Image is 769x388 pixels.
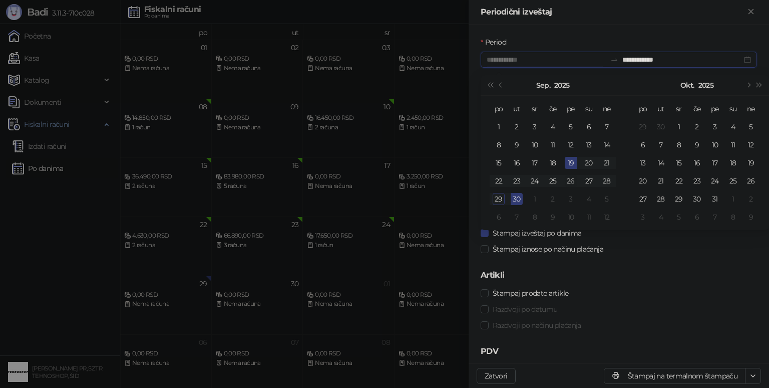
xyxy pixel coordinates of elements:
[580,100,598,118] th: su
[508,208,526,226] td: 2025-10-07
[691,175,703,187] div: 23
[655,157,667,169] div: 14
[544,100,562,118] th: če
[493,193,505,205] div: 29
[634,208,652,226] td: 2025-11-03
[562,118,580,136] td: 2025-09-05
[562,208,580,226] td: 2025-10-10
[754,75,765,95] button: Sledeća godina (Control + right)
[580,154,598,172] td: 2025-09-20
[526,136,544,154] td: 2025-09-10
[487,54,606,65] input: Period
[583,193,595,205] div: 4
[565,139,577,151] div: 12
[565,121,577,133] div: 5
[580,136,598,154] td: 2025-09-13
[598,136,616,154] td: 2025-09-14
[544,190,562,208] td: 2025-10-02
[670,118,688,136] td: 2025-10-01
[670,100,688,118] th: sr
[670,190,688,208] td: 2025-10-29
[544,208,562,226] td: 2025-10-09
[706,154,724,172] td: 2025-10-17
[529,121,541,133] div: 3
[547,121,559,133] div: 4
[673,193,685,205] div: 29
[634,100,652,118] th: po
[511,157,523,169] div: 16
[481,269,757,281] h5: Artikli
[496,75,507,95] button: Prethodni mesec (PageUp)
[526,208,544,226] td: 2025-10-08
[544,154,562,172] td: 2025-09-18
[706,190,724,208] td: 2025-10-31
[583,175,595,187] div: 27
[745,193,757,205] div: 2
[544,136,562,154] td: 2025-09-11
[490,208,508,226] td: 2025-10-06
[724,154,742,172] td: 2025-10-18
[634,136,652,154] td: 2025-10-06
[724,118,742,136] td: 2025-10-04
[580,172,598,190] td: 2025-09-27
[673,139,685,151] div: 8
[508,190,526,208] td: 2025-09-30
[688,154,706,172] td: 2025-10-16
[745,157,757,169] div: 19
[637,211,649,223] div: 3
[526,118,544,136] td: 2025-09-03
[485,75,496,95] button: Prethodna godina (Control + left)
[565,175,577,187] div: 26
[688,208,706,226] td: 2025-11-06
[742,75,753,95] button: Sledeći mesec (PageDown)
[634,154,652,172] td: 2025-10-13
[637,193,649,205] div: 27
[634,172,652,190] td: 2025-10-20
[727,157,739,169] div: 18
[493,157,505,169] div: 15
[511,193,523,205] div: 30
[688,118,706,136] td: 2025-10-02
[680,75,694,95] button: Izaberi mesec
[490,100,508,118] th: po
[526,172,544,190] td: 2025-09-24
[529,211,541,223] div: 8
[583,121,595,133] div: 6
[490,118,508,136] td: 2025-09-01
[742,100,760,118] th: ne
[655,121,667,133] div: 30
[598,190,616,208] td: 2025-10-05
[634,118,652,136] td: 2025-09-29
[727,121,739,133] div: 4
[652,190,670,208] td: 2025-10-28
[562,136,580,154] td: 2025-09-12
[652,154,670,172] td: 2025-10-14
[489,288,572,299] span: Štampaj prodate artikle
[562,100,580,118] th: pe
[598,208,616,226] td: 2025-10-12
[688,136,706,154] td: 2025-10-09
[583,139,595,151] div: 13
[745,121,757,133] div: 5
[637,121,649,133] div: 29
[481,345,757,357] h5: PDV
[511,175,523,187] div: 23
[742,172,760,190] td: 2025-10-26
[673,175,685,187] div: 22
[493,139,505,151] div: 8
[490,136,508,154] td: 2025-09-08
[706,172,724,190] td: 2025-10-24
[598,118,616,136] td: 2025-09-07
[652,172,670,190] td: 2025-10-21
[565,193,577,205] div: 3
[508,100,526,118] th: ut
[673,211,685,223] div: 5
[565,157,577,169] div: 19
[727,211,739,223] div: 8
[529,157,541,169] div: 17
[709,121,721,133] div: 3
[562,172,580,190] td: 2025-09-26
[601,157,613,169] div: 21
[637,139,649,151] div: 6
[511,121,523,133] div: 2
